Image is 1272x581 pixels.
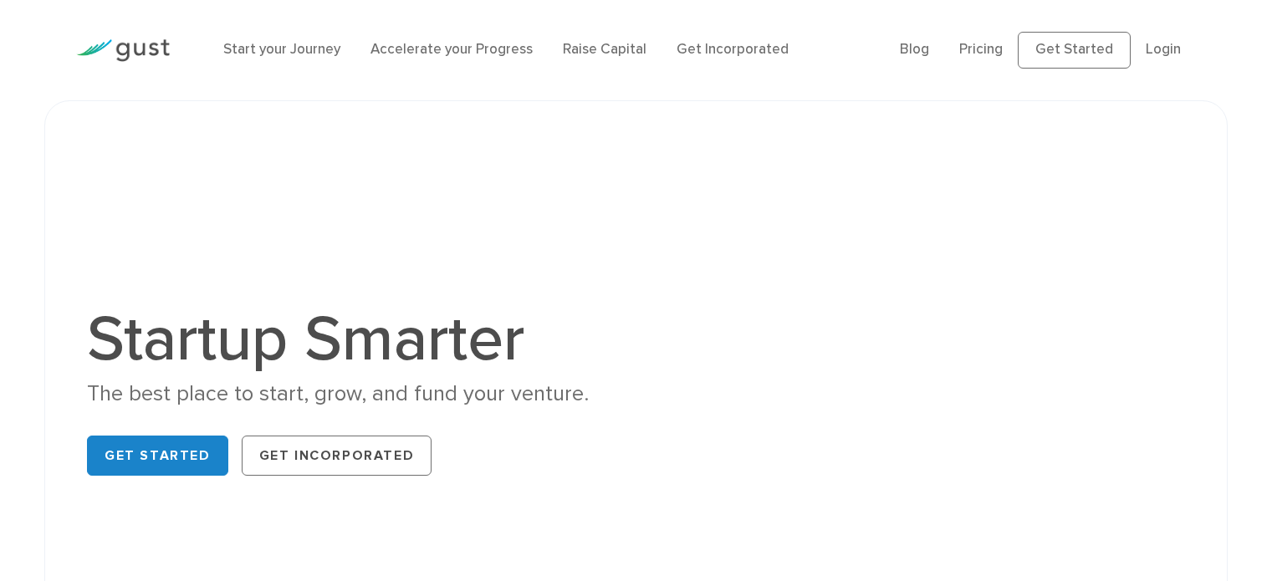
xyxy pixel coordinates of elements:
a: Blog [900,41,929,58]
a: Get Started [87,436,228,476]
a: Get Started [1018,32,1131,69]
img: Gust Logo [76,39,170,62]
a: Login [1146,41,1181,58]
div: The best place to start, grow, and fund your venture. [87,380,623,409]
h1: Startup Smarter [87,308,623,371]
a: Start your Journey [223,41,340,58]
a: Accelerate your Progress [370,41,533,58]
a: Get Incorporated [242,436,432,476]
a: Pricing [959,41,1003,58]
a: Get Incorporated [677,41,789,58]
a: Raise Capital [563,41,646,58]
